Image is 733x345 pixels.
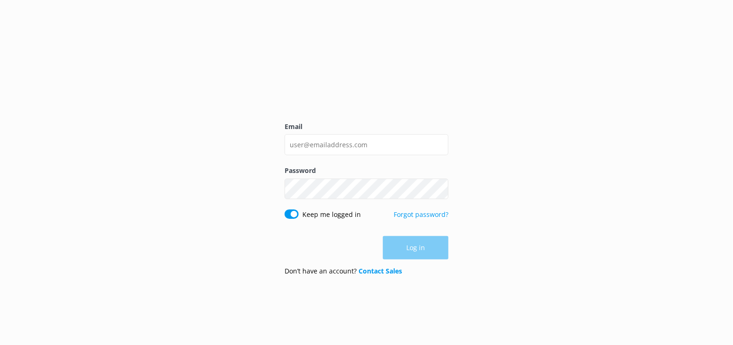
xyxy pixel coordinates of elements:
[285,165,448,176] label: Password
[285,122,448,132] label: Email
[430,180,448,198] button: Show password
[285,134,448,155] input: user@emailaddress.com
[285,266,402,276] p: Don’t have an account?
[359,266,402,275] a: Contact Sales
[394,210,448,219] a: Forgot password?
[302,209,361,220] label: Keep me logged in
